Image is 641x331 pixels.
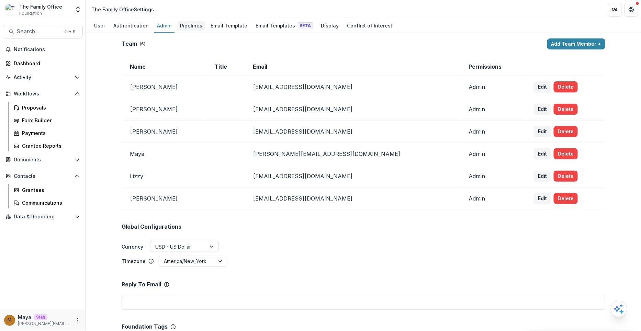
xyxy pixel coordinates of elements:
button: Edit [534,81,551,92]
button: Delete [554,171,578,182]
td: Maya [122,143,206,165]
a: Grantee Reports [11,140,83,151]
button: Delete [554,148,578,159]
td: [PERSON_NAME] [122,187,206,210]
button: Add Team Member + [547,38,605,49]
label: Currency [122,243,143,250]
div: Conflict of Interest [344,21,395,31]
div: ⌘ + K [63,28,77,35]
p: Foundation Tags [122,323,168,330]
a: Conflict of Interest [344,19,395,33]
div: Admin [154,21,175,31]
button: Open Activity [3,72,83,83]
a: Communications [11,197,83,208]
a: Email Template [208,19,250,33]
a: Form Builder [11,115,83,126]
button: Edit [534,126,551,137]
td: Admin [461,165,526,187]
div: Communications [22,199,77,206]
td: [EMAIL_ADDRESS][DOMAIN_NAME] [245,165,460,187]
td: Email [245,58,460,76]
button: Partners [608,3,622,16]
button: Edit [534,104,551,115]
div: Dashboard [14,60,77,67]
button: Open entity switcher [73,3,83,16]
button: Edit [534,193,551,204]
p: Reply To Email [122,281,161,288]
a: Proposals [11,102,83,113]
button: Open AI Assistant [611,301,627,317]
button: Search... [3,25,83,38]
button: Open Contacts [3,171,83,182]
p: Staff [34,314,47,320]
span: Beta [298,22,313,29]
div: Display [318,21,341,31]
span: Contacts [14,173,72,179]
td: Title [206,58,245,76]
a: Payments [11,127,83,139]
span: Foundation [19,10,42,16]
div: The Family Office [19,3,62,10]
button: Open Workflows [3,88,83,99]
span: Workflows [14,91,72,97]
span: Data & Reporting [14,214,72,220]
a: User [91,19,108,33]
div: Payments [22,129,77,137]
td: [PERSON_NAME] [122,121,206,143]
button: Delete [554,126,578,137]
td: Lizzy [122,165,206,187]
span: Search... [17,28,60,35]
td: [EMAIL_ADDRESS][DOMAIN_NAME] [245,187,460,210]
td: [EMAIL_ADDRESS][DOMAIN_NAME] [245,76,460,98]
div: The Family Office Settings [91,6,154,13]
td: [EMAIL_ADDRESS][DOMAIN_NAME] [245,98,460,121]
span: Activity [14,75,72,80]
a: Authentication [111,19,151,33]
nav: breadcrumb [89,4,157,14]
span: Notifications [14,47,80,53]
div: Email Templates [253,21,315,31]
button: Delete [554,104,578,115]
button: Edit [534,148,551,159]
td: [EMAIL_ADDRESS][DOMAIN_NAME] [245,121,460,143]
td: [PERSON_NAME] [122,98,206,121]
a: Grantees [11,184,83,196]
button: Delete [554,193,578,204]
td: [PERSON_NAME][EMAIL_ADDRESS][DOMAIN_NAME] [245,143,460,165]
td: Admin [461,98,526,121]
button: Get Help [625,3,638,16]
button: Open Documents [3,154,83,165]
button: Open Data & Reporting [3,211,83,222]
a: Dashboard [3,58,83,69]
p: Maya [18,313,31,321]
button: More [73,316,81,324]
div: Form Builder [22,117,77,124]
div: Authentication [111,21,151,31]
button: Notifications [3,44,83,55]
p: Timezone [122,258,146,265]
button: Edit [534,171,551,182]
h2: Global Configurations [122,224,181,230]
td: Admin [461,187,526,210]
a: Display [318,19,341,33]
button: Delete [554,81,578,92]
a: Pipelines [177,19,205,33]
span: Documents [14,157,72,163]
div: Grantees [22,186,77,194]
td: Permissions [461,58,526,76]
td: Admin [461,76,526,98]
td: [PERSON_NAME] [122,76,206,98]
p: ( 6 ) [140,41,145,47]
div: User [91,21,108,31]
td: Admin [461,143,526,165]
p: [PERSON_NAME][EMAIL_ADDRESS][DOMAIN_NAME] [18,321,70,327]
div: Email Template [208,21,250,31]
div: Maya [8,318,12,322]
div: Pipelines [177,21,205,31]
div: Proposals [22,104,77,111]
div: Grantee Reports [22,142,77,149]
a: Email Templates Beta [253,19,315,33]
a: Admin [154,19,175,33]
h2: Team [122,41,137,47]
td: Name [122,58,206,76]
